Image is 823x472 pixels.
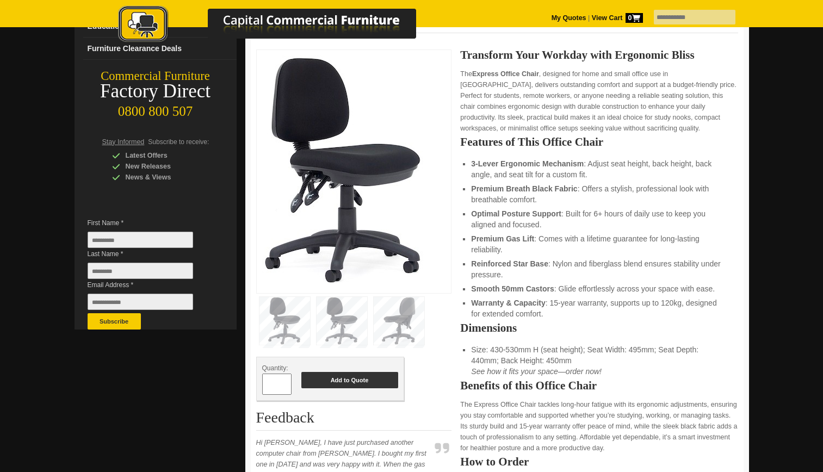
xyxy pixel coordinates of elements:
span: Last Name * [88,249,209,259]
strong: Premium Gas Lift [471,234,534,243]
input: First Name * [88,232,193,248]
li: : Built for 6+ hours of daily use to keep you aligned and focused. [471,208,727,230]
p: The Express Office Chair tackles long-hour fatigue with its ergonomic adjustments, ensuring you s... [460,399,738,454]
strong: View Cart [592,14,643,22]
div: New Releases [112,161,215,172]
li: : Nylon and fiberglass blend ensures stability under pressure. [471,258,727,280]
a: My Quotes [552,14,586,22]
li: : 15-year warranty, supports up to 120kg, designed for extended comfort. [471,297,727,319]
a: Furniture Clearance Deals [83,38,237,60]
span: Stay Informed [102,138,145,146]
a: View Cart0 [590,14,642,22]
span: Quantity: [262,364,288,372]
div: Commercial Furniture [75,69,237,84]
h2: Transform Your Workday with Ergonomic Bliss [460,49,738,60]
li: : Glide effortlessly across your space with ease. [471,283,727,294]
strong: Warranty & Capacity [471,299,545,307]
div: 0800 800 507 [75,98,237,119]
button: Add to Quote [301,372,398,388]
li: : Adjust seat height, back height, back angle, and seat tilt for a custom fit. [471,158,727,180]
span: 0 [626,13,643,23]
img: Capital Commercial Furniture Logo [88,5,469,45]
span: First Name * [88,218,209,228]
a: Capital Commercial Furniture Logo [88,5,469,48]
li: : Comes with a lifetime guarantee for long-lasting reliability. [471,233,727,255]
strong: Reinforced Star Base [471,259,548,268]
div: News & Views [112,172,215,183]
li: : Offers a stylish, professional look with breathable comfort. [471,183,727,205]
li: Size: 430-530mm H (seat height); Seat Width: 495mm; Seat Depth: 440mm; Back Height: 450mm [471,344,727,377]
span: Email Address * [88,280,209,290]
strong: 3-Lever Ergonomic Mechanism [471,159,584,168]
strong: Smooth 50mm Castors [471,284,554,293]
h2: Benefits of this Office Chair [460,380,738,391]
h2: Feedback [256,409,452,431]
strong: Express Office Chair [472,70,539,78]
span: Subscribe to receive: [148,138,209,146]
h2: How to Order [460,456,738,467]
h2: Dimensions [460,322,738,333]
em: See how it fits your space—order now! [471,367,602,376]
h2: Features of This Office Chair [460,136,738,147]
strong: Premium Breath Black Fabric [471,184,577,193]
img: Express Office Chair with contoured seat and lumbar support, ideal for home office use. [262,55,425,284]
div: Factory Direct [75,84,237,99]
strong: Optimal Posture Support [471,209,561,218]
button: Subscribe [88,313,141,330]
p: The , designed for home and small office use in [GEOGRAPHIC_DATA], delivers outstanding comfort a... [460,69,738,134]
div: Latest Offers [112,150,215,161]
input: Last Name * [88,263,193,279]
input: Email Address * [88,294,193,310]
